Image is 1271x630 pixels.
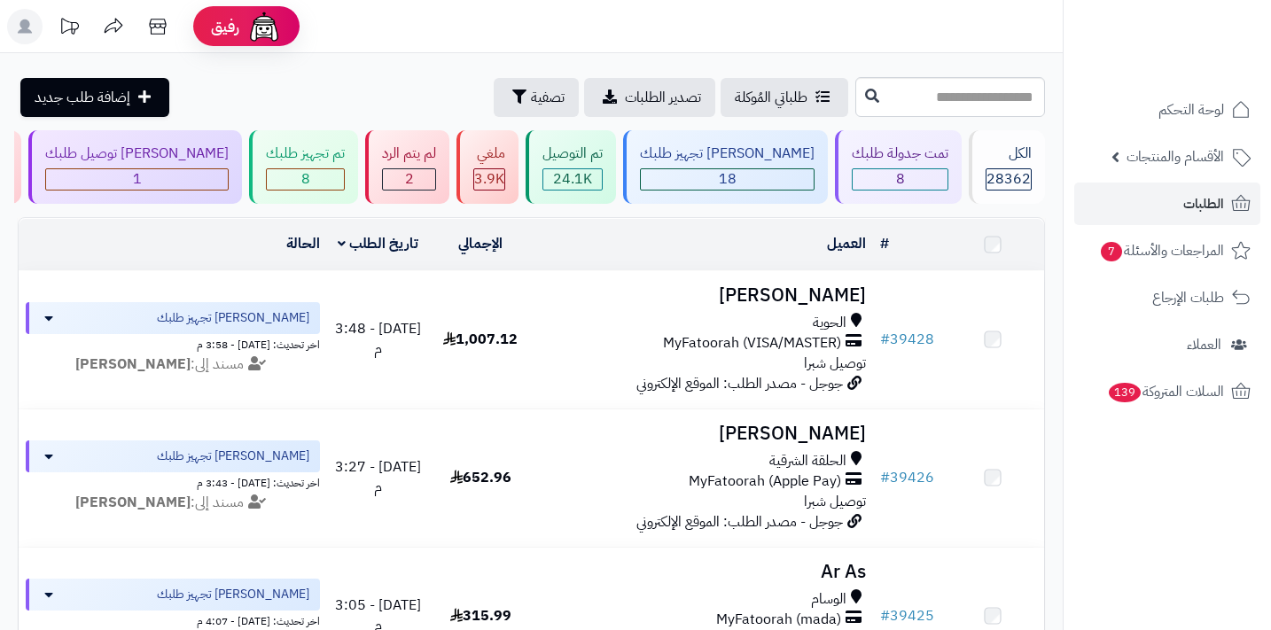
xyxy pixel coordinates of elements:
span: لوحة التحكم [1158,97,1224,122]
h3: [PERSON_NAME] [539,424,866,444]
span: [PERSON_NAME] تجهيز طلبك [157,447,309,465]
a: تصدير الطلبات [584,78,715,117]
a: إضافة طلب جديد [20,78,169,117]
div: 18 [641,169,814,190]
span: تصدير الطلبات [625,87,701,108]
a: [PERSON_NAME] تجهيز طلبك 18 [620,130,831,204]
div: 8 [267,169,344,190]
strong: [PERSON_NAME] [75,354,191,375]
span: 315.99 [450,605,511,626]
span: # [880,329,890,350]
a: تمت جدولة طلبك 8 [831,130,965,204]
span: [PERSON_NAME] تجهيز طلبك [157,309,309,327]
div: تم تجهيز طلبك [266,144,345,164]
a: لوحة التحكم [1074,89,1260,131]
span: توصيل شبرا [804,491,866,512]
h3: Ar As [539,562,866,582]
a: العملاء [1074,323,1260,366]
a: ملغي 3.9K [453,130,522,204]
img: ai-face.png [246,9,282,44]
span: تصفية [531,87,565,108]
a: تم تجهيز طلبك 8 [246,130,362,204]
a: الإجمالي [458,233,503,254]
a: تاريخ الطلب [338,233,418,254]
span: MyFatoorah (VISA/MASTER) [663,333,841,354]
a: طلباتي المُوكلة [721,78,848,117]
strong: [PERSON_NAME] [75,492,191,513]
span: [PERSON_NAME] تجهيز طلبك [157,586,309,603]
a: تحديثات المنصة [47,9,91,49]
a: [PERSON_NAME] توصيل طلبك 1 [25,130,246,204]
h3: [PERSON_NAME] [539,285,866,306]
span: # [880,467,890,488]
span: الوسام [811,589,846,610]
a: الحالة [286,233,320,254]
span: 24.1K [553,168,592,190]
div: اخر تحديث: [DATE] - 3:43 م [26,472,320,491]
a: السلات المتروكة139 [1074,370,1260,413]
span: [DATE] - 3:48 م [335,318,421,360]
span: الحلقة الشرقية [769,451,846,471]
div: اخر تحديث: [DATE] - 4:07 م [26,611,320,629]
a: # [880,233,889,254]
a: #39425 [880,605,934,626]
span: الأقسام والمنتجات [1127,144,1224,169]
span: 139 [1109,383,1141,402]
span: MyFatoorah (Apple Pay) [689,471,841,492]
span: 18 [719,168,737,190]
span: المراجعات والأسئلة [1099,238,1224,263]
a: طلبات الإرجاع [1074,276,1260,319]
span: إضافة طلب جديد [35,87,130,108]
div: اخر تحديث: [DATE] - 3:58 م [26,334,320,353]
div: ملغي [473,144,505,164]
span: 8 [301,168,310,190]
div: لم يتم الرد [382,144,436,164]
span: الطلبات [1183,191,1224,216]
span: 1 [133,168,142,190]
span: 652.96 [450,467,511,488]
a: الطلبات [1074,183,1260,225]
div: [PERSON_NAME] توصيل طلبك [45,144,229,164]
div: تم التوصيل [542,144,603,164]
span: 7 [1101,242,1122,261]
div: مسند إلى: [12,354,333,375]
span: رفيق [211,16,239,37]
div: 1 [46,169,228,190]
span: الحوية [813,313,846,333]
span: [DATE] - 3:27 م [335,456,421,498]
span: طلبات الإرجاع [1152,285,1224,310]
span: MyFatoorah (mada) [716,610,841,630]
span: 28362 [986,168,1031,190]
span: العملاء [1187,332,1221,357]
span: # [880,605,890,626]
a: لم يتم الرد 2 [362,130,453,204]
span: توصيل شبرا [804,353,866,374]
div: 2 [383,169,435,190]
div: 8 [853,169,947,190]
span: جوجل - مصدر الطلب: الموقع الإلكتروني [636,373,843,394]
a: المراجعات والأسئلة7 [1074,229,1260,272]
div: 24074 [543,169,602,190]
div: الكل [986,144,1032,164]
a: تم التوصيل 24.1K [522,130,620,204]
span: السلات المتروكة [1107,379,1224,404]
a: #39426 [880,467,934,488]
button: تصفية [494,78,579,117]
a: الكل28362 [965,130,1049,204]
a: #39428 [880,329,934,350]
span: طلباتي المُوكلة [735,87,807,108]
div: 3875 [474,169,504,190]
span: 1,007.12 [443,329,518,350]
span: 8 [896,168,905,190]
div: تمت جدولة طلبك [852,144,948,164]
div: مسند إلى: [12,493,333,513]
a: العميل [827,233,866,254]
span: 3.9K [474,168,504,190]
div: [PERSON_NAME] تجهيز طلبك [640,144,815,164]
span: 2 [405,168,414,190]
span: جوجل - مصدر الطلب: الموقع الإلكتروني [636,511,843,533]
